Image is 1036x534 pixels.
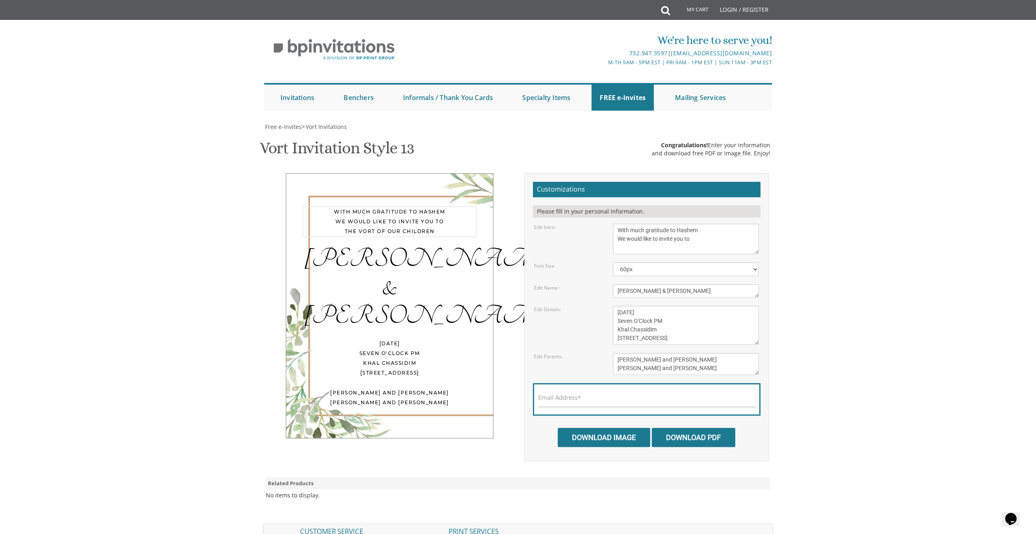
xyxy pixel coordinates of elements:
[613,224,759,254] textarea: With much gratitude to Hashem We would like to invite you to The vort of our children
[652,149,770,157] div: and download free PDF or Image file. Enjoy!
[534,284,560,291] label: Edit Name :
[434,58,772,67] div: M-Th 9am - 5pm EST | Fri 9am - 1pm EST | Sun 11am - 3pm EST
[533,205,760,218] div: Please fill in your personal information.
[395,85,501,111] a: Informals / Thank You Cards
[613,284,759,298] textarea: [PERSON_NAME] & [PERSON_NAME]
[1002,501,1028,526] iframe: chat widget
[652,428,735,447] input: Download PDF
[514,85,578,111] a: Specialty Items
[534,306,561,313] label: Edit Details:
[264,123,302,131] a: Free e-Invites
[613,353,759,375] textarea: [PERSON_NAME] and [PERSON_NAME] [PERSON_NAME] and [PERSON_NAME]
[302,123,347,131] span: >
[434,32,772,48] div: We're here to serve you!
[302,245,477,331] div: [PERSON_NAME] & [PERSON_NAME]
[669,1,714,21] a: My Cart
[671,49,772,57] a: [EMAIL_ADDRESS][DOMAIN_NAME]
[306,123,347,131] span: Vort Invitations
[302,339,477,378] div: [DATE] Seven O'Clock PM Khal Chassidim [STREET_ADDRESS]
[667,85,734,111] a: Mailing Services
[533,182,760,197] h2: Customizations
[534,224,556,231] label: Edit Intro:
[534,262,554,269] label: Font Size
[266,491,320,499] div: No items to display.
[302,388,477,422] div: [PERSON_NAME] and [PERSON_NAME] [PERSON_NAME] and [PERSON_NAME]
[534,353,563,360] label: Edit Parents:
[538,393,581,402] label: Email Address*
[335,85,382,111] a: Benchers
[629,49,667,57] a: 732.947.3597
[265,123,302,131] span: Free e-Invites
[661,141,708,149] span: Congratulations!
[434,48,772,58] div: |
[652,141,770,149] div: Enter your information
[272,85,322,111] a: Invitations
[302,206,477,237] div: With much gratitude to Hashem We would like to invite you to The vort of our children
[264,33,404,66] img: BP Invitation Loft
[260,139,414,163] h1: Vort Invitation Style 13
[558,428,650,447] input: Download Image
[266,477,771,489] div: Related Products
[613,306,759,345] textarea: [DATE] Seven O'Clock PM Khal Chassidim [STREET_ADDRESS]
[305,123,347,131] a: Vort Invitations
[591,85,654,111] a: FREE e-Invites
